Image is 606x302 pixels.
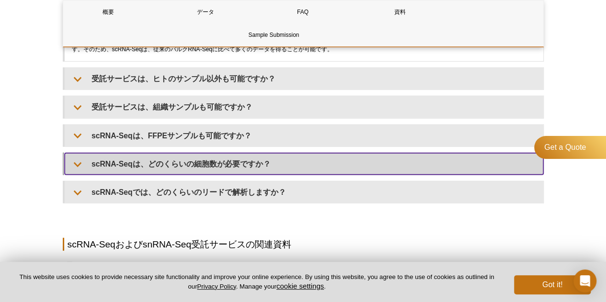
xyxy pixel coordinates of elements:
[65,181,543,203] summary: scRNA-Seqでは、どのくらいのリードで解析しますか？
[63,0,153,23] a: 概要
[276,282,324,290] button: cookie settings
[160,0,251,23] a: データ
[66,260,183,271] a: Active Motif Epigenetic Services Brochure
[355,0,445,23] a: 資料
[573,269,596,292] div: Open Intercom Messenger
[534,136,606,159] a: Get a Quote
[258,0,348,23] a: FAQ
[514,275,591,294] button: Got it!
[197,283,236,290] a: Privacy Policy
[65,125,543,146] summary: scRNA-Seqは、FFPEサンプルも可能ですか？
[15,273,498,291] p: This website uses cookies to provide necessary site functionality and improve your online experie...
[63,23,485,46] a: Sample Submission
[65,153,543,175] summary: scRNA-Seqは、どのくらいの細胞数が必要ですか？
[65,96,543,118] summary: 受託サービスは、組織サンプルも可能ですか？
[63,238,544,251] h2: scRNA-SeqおよびsnRNA-Seq受託サービスの関連資料
[65,68,543,89] summary: 受託サービスは、ヒトのサンプル以外も可能ですか？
